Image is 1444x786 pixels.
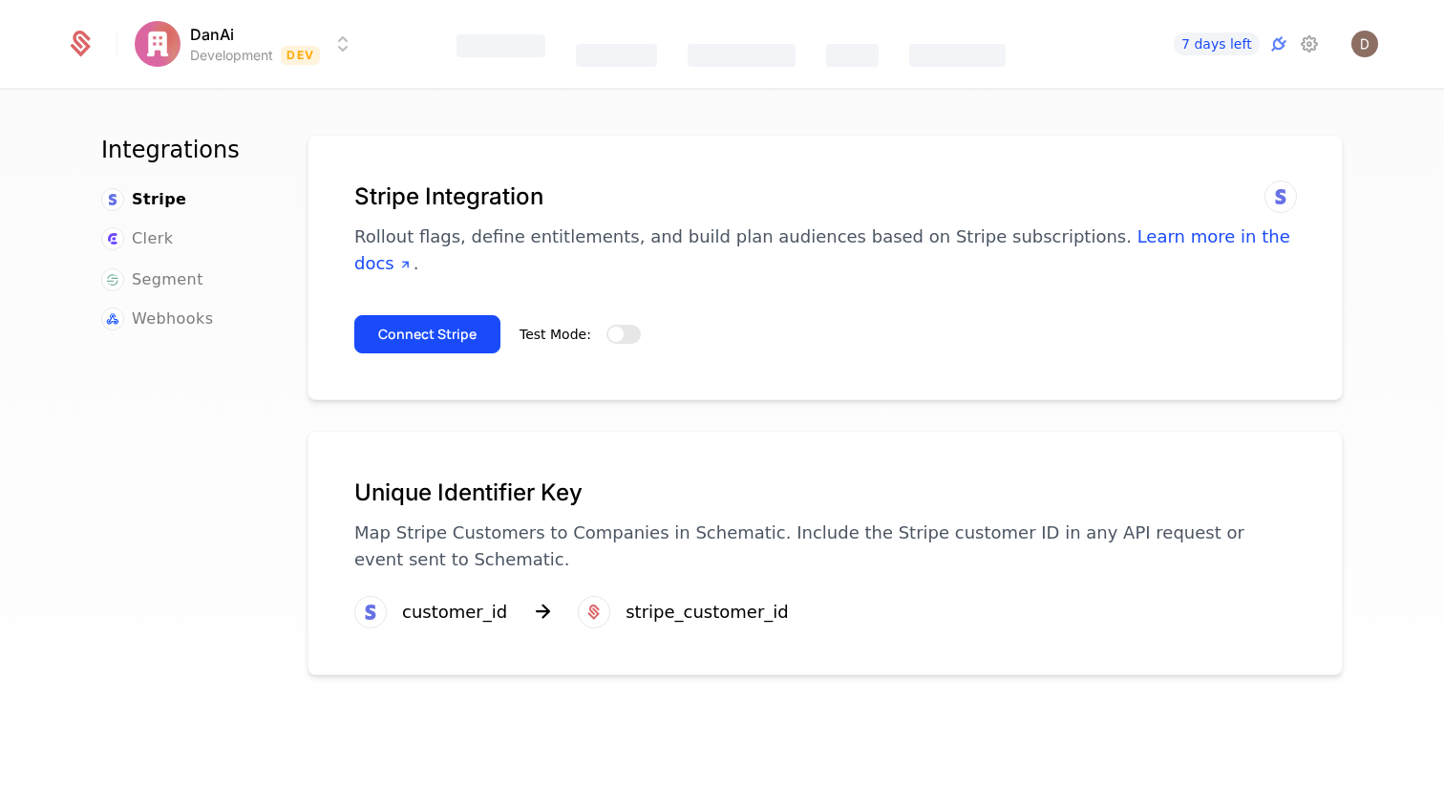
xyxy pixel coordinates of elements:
[101,188,186,211] a: Stripe
[101,227,173,250] a: Clerk
[826,44,878,67] div: Events
[132,268,203,291] span: Segment
[354,478,1296,508] h1: Unique Identifier Key
[135,21,180,67] img: DanAi
[354,181,1296,212] h1: Stripe Integration
[101,135,262,165] h1: Integrations
[101,135,262,331] nav: Main
[688,44,796,67] div: Companies
[101,308,213,330] a: Webhooks
[354,520,1296,573] p: Map Stripe Customers to Companies in Schematic. Include the Stripe customer ID in any API request...
[354,223,1296,277] p: Rollout flags, define entitlements, and build plan audiences based on Stripe subscriptions. .
[1298,32,1321,55] a: Settings
[132,308,213,330] span: Webhooks
[1267,32,1290,55] a: Integrations
[140,23,354,65] button: Select environment
[281,46,320,65] span: Dev
[132,227,173,250] span: Clerk
[1351,31,1378,57] img: Daniel Zaguri
[190,23,234,46] span: DanAi
[132,188,186,211] span: Stripe
[576,44,657,67] div: Catalog
[101,268,203,291] a: Segment
[190,46,273,65] div: Development
[520,327,591,342] span: Test Mode:
[626,599,789,626] div: stripe_customer_id
[354,315,500,353] button: Connect Stripe
[457,34,545,57] div: Features
[402,599,507,626] div: customer_id
[909,44,1006,67] div: Components
[1174,32,1260,55] a: 7 days left
[1351,31,1378,57] button: Open user button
